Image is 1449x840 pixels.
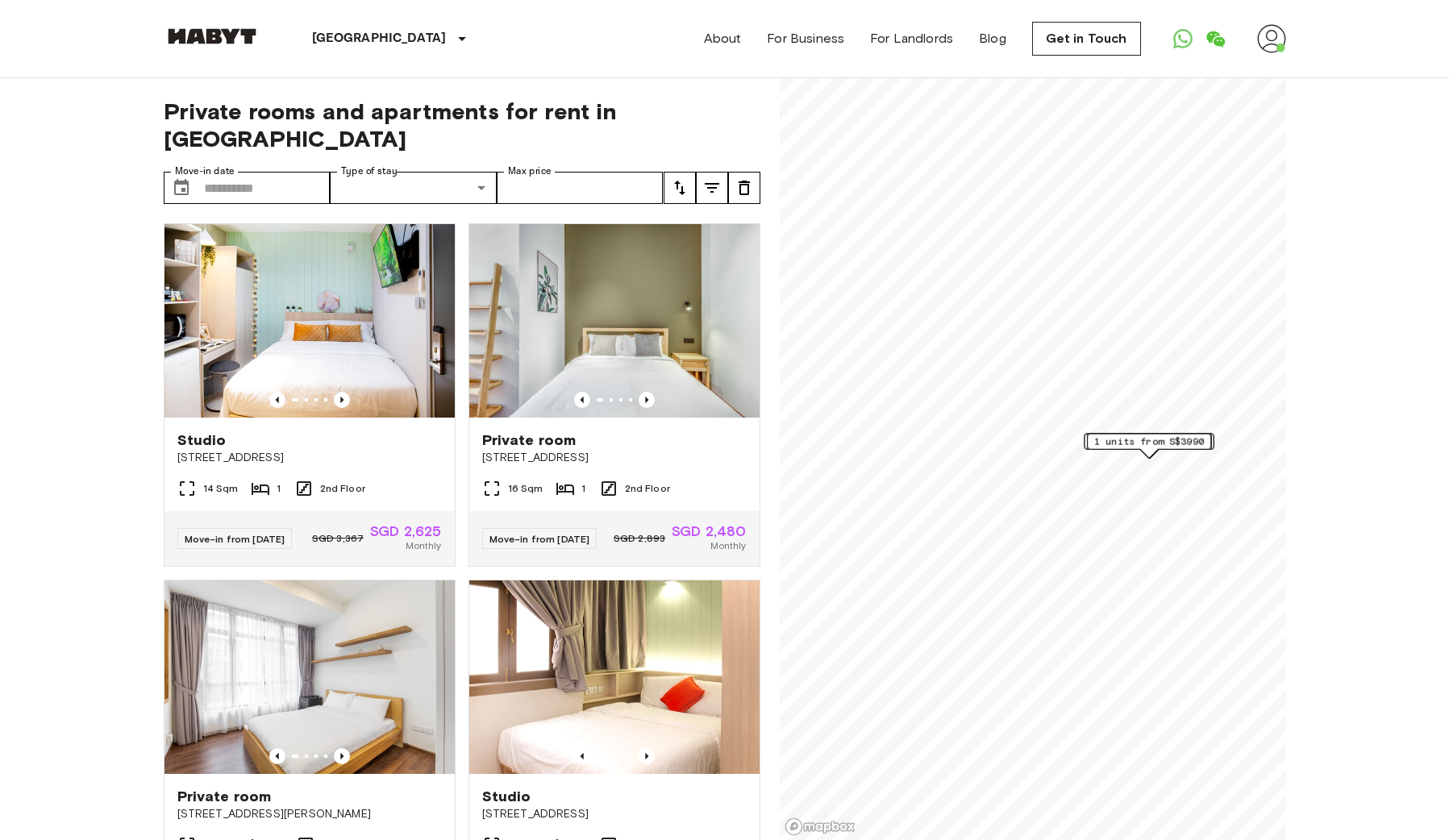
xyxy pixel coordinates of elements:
[508,481,543,496] span: 16 Sqm
[614,531,665,546] span: SGD 2,893
[482,787,531,806] span: Studio
[1087,434,1211,459] div: Map marker
[696,172,728,204] button: tune
[574,748,590,764] button: Previous image
[469,580,760,774] img: Marketing picture of unit SG-01-111-006-001
[177,430,227,450] span: Studio
[1199,23,1231,55] a: Open WeChat
[164,224,455,418] img: Marketing picture of unit SG-01-111-002-001
[164,28,260,44] img: Habyt
[489,533,590,545] span: Move-in from [DATE]
[979,29,1006,48] a: Blog
[704,29,742,48] a: About
[639,392,655,408] button: Previous image
[312,531,364,546] span: SGD 3,367
[664,172,696,204] button: tune
[482,806,747,822] span: [STREET_ADDRESS]
[406,539,441,553] span: Monthly
[639,748,655,764] button: Previous image
[785,817,856,836] a: Mapbox logo
[468,223,760,567] a: Marketing picture of unit SG-01-021-008-01Previous imagePrevious imagePrivate room[STREET_ADDRESS...
[312,29,447,48] p: [GEOGRAPHIC_DATA]
[203,481,239,496] span: 14 Sqm
[334,748,350,764] button: Previous image
[164,223,456,567] a: Marketing picture of unit SG-01-111-002-001Previous imagePrevious imageStudio[STREET_ADDRESS]14 S...
[508,164,552,178] label: Max price
[482,430,577,450] span: Private room
[177,787,272,806] span: Private room
[269,392,285,408] button: Previous image
[728,172,760,204] button: tune
[1032,22,1141,56] a: Get in Touch
[164,580,455,774] img: Marketing picture of unit SG-01-003-008-01
[177,450,442,466] span: [STREET_ADDRESS]
[269,748,285,764] button: Previous image
[334,392,350,408] button: Previous image
[165,172,198,204] button: Choose date
[1084,434,1214,459] div: Map marker
[469,224,760,418] img: Marketing picture of unit SG-01-021-008-01
[1167,23,1199,55] a: Open WhatsApp
[175,164,235,178] label: Move-in date
[574,392,590,408] button: Previous image
[625,481,670,496] span: 2nd Floor
[672,524,746,539] span: SGD 2,480
[1094,435,1204,449] span: 1 units from S$3990
[710,539,746,553] span: Monthly
[767,29,844,48] a: For Business
[870,29,953,48] a: For Landlords
[164,98,760,152] span: Private rooms and apartments for rent in [GEOGRAPHIC_DATA]
[1257,24,1286,53] img: avatar
[185,533,285,545] span: Move-in from [DATE]
[581,481,585,496] span: 1
[341,164,398,178] label: Type of stay
[482,450,747,466] span: [STREET_ADDRESS]
[177,806,442,822] span: [STREET_ADDRESS][PERSON_NAME]
[320,481,365,496] span: 2nd Floor
[370,524,441,539] span: SGD 2,625
[277,481,281,496] span: 1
